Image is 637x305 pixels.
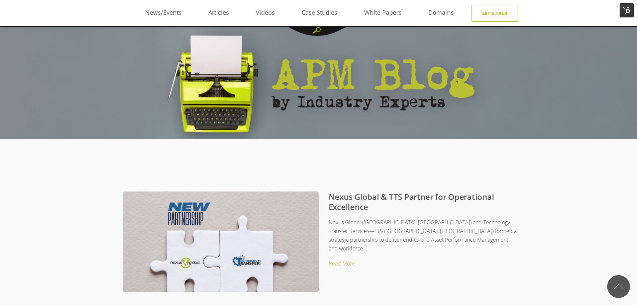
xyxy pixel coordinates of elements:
a: Read More [329,260,355,267]
a: White Papers [351,8,415,18]
a: Case Studies [288,8,351,18]
img: HubSpot Tools Menu Toggle [620,3,634,17]
a: Videos [242,8,288,18]
a: Nexus Global & TTS Partner for Operational Excellence [329,191,494,212]
a: Let's Talk [471,5,518,22]
a: Domains [415,8,467,18]
img: Nexus Global & TTS Partner for Operational Excellence [123,192,319,302]
a: News/Events [132,8,195,18]
a: Articles [195,8,242,18]
p: Nexus Global ([GEOGRAPHIC_DATA], [GEOGRAPHIC_DATA]) and Technology Transfer Services—TTS ([GEOGRA... [136,218,517,253]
